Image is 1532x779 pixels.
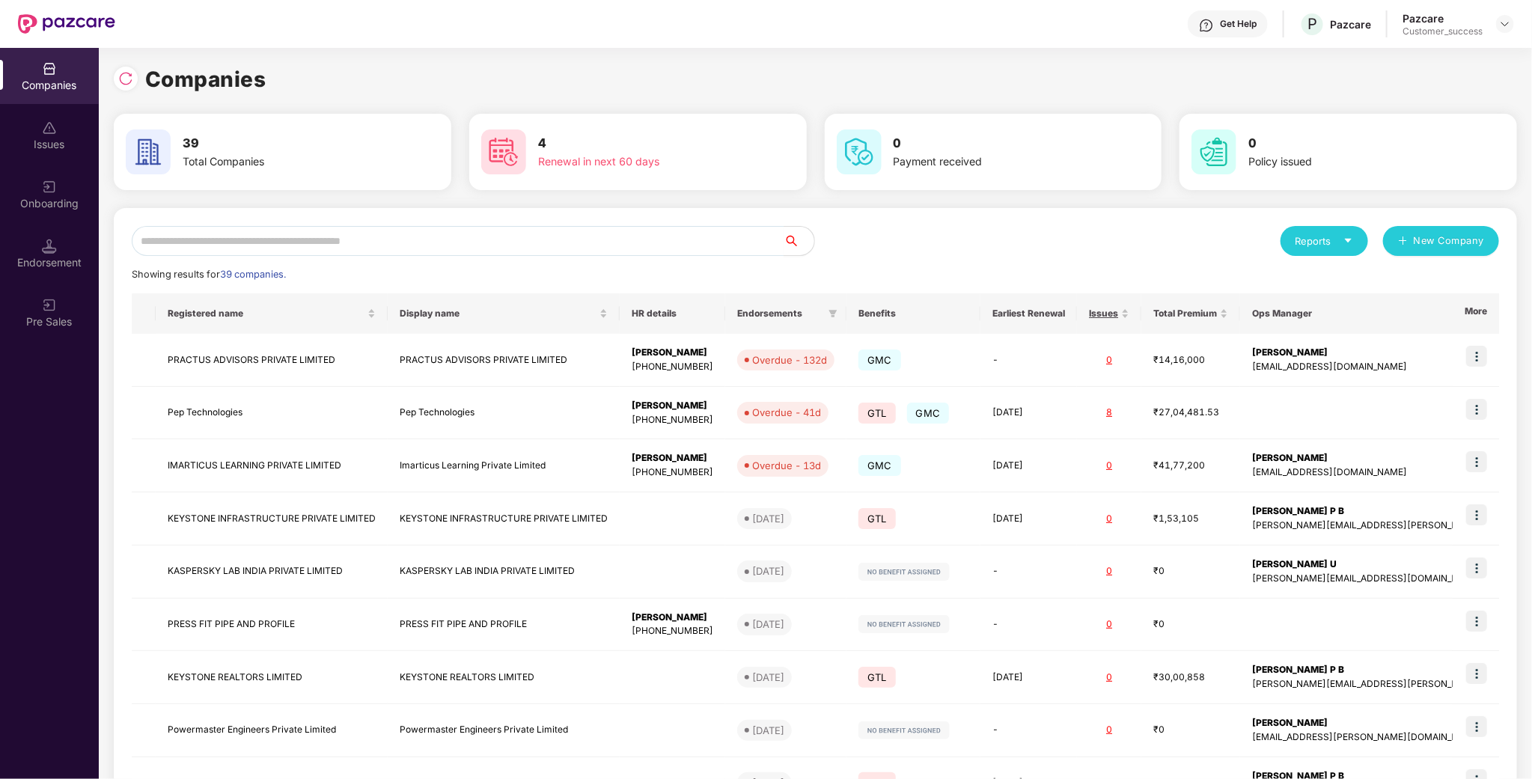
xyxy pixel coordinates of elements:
span: GMC [858,349,901,370]
th: Total Premium [1141,293,1240,334]
div: Overdue - 132d [752,352,827,367]
span: filter [825,305,840,323]
img: svg+xml;base64,PHN2ZyB4bWxucz0iaHR0cDovL3d3dy53My5vcmcvMjAwMC9zdmciIHdpZHRoPSIxMjIiIGhlaWdodD0iMj... [858,721,950,739]
div: ₹1,53,105 [1153,512,1228,526]
h3: 0 [894,134,1099,153]
img: svg+xml;base64,PHN2ZyB3aWR0aD0iMjAiIGhlaWdodD0iMjAiIHZpZXdCb3g9IjAgMCAyMCAyMCIgZmlsbD0ibm9uZSIgeG... [42,180,57,195]
td: Imarticus Learning Private Limited [388,439,620,492]
img: icon [1466,611,1487,632]
button: plusNew Company [1383,226,1499,256]
img: svg+xml;base64,PHN2ZyB4bWxucz0iaHR0cDovL3d3dy53My5vcmcvMjAwMC9zdmciIHdpZHRoPSI2MCIgaGVpZ2h0PSI2MC... [126,129,171,174]
div: [DATE] [752,617,784,632]
div: [DATE] [752,670,784,685]
img: icon [1466,663,1487,684]
div: [DATE] [752,723,784,738]
div: 0 [1089,512,1129,526]
span: Display name [400,308,596,320]
div: Get Help [1220,18,1257,30]
td: [DATE] [980,651,1077,704]
span: Showing results for [132,269,286,280]
td: PRACTUS ADVISORS PRIVATE LIMITED [388,334,620,387]
img: svg+xml;base64,PHN2ZyBpZD0iUmVsb2FkLTMyeDMyIiB4bWxucz0iaHR0cDovL3d3dy53My5vcmcvMjAwMC9zdmciIHdpZH... [118,71,133,86]
img: svg+xml;base64,PHN2ZyB4bWxucz0iaHR0cDovL3d3dy53My5vcmcvMjAwMC9zdmciIHdpZHRoPSI2MCIgaGVpZ2h0PSI2MC... [1191,129,1236,174]
div: [PERSON_NAME] [632,611,713,625]
span: P [1307,15,1317,33]
div: ₹0 [1153,617,1228,632]
span: search [784,235,814,247]
td: [DATE] [980,492,1077,546]
span: Issues [1089,308,1118,320]
div: [PHONE_NUMBER] [632,413,713,427]
th: More [1453,293,1499,334]
img: svg+xml;base64,PHN2ZyB3aWR0aD0iMjAiIGhlaWdodD0iMjAiIHZpZXdCb3g9IjAgMCAyMCAyMCIgZmlsbD0ibm9uZSIgeG... [42,298,57,313]
img: icon [1466,557,1487,578]
td: KEYSTONE REALTORS LIMITED [388,651,620,704]
div: 0 [1089,617,1129,632]
div: ₹41,77,200 [1153,459,1228,473]
img: icon [1466,399,1487,420]
div: 0 [1089,353,1129,367]
div: ₹14,16,000 [1153,353,1228,367]
img: icon [1466,716,1487,737]
span: GMC [858,455,901,476]
div: Overdue - 41d [752,405,821,420]
span: GTL [858,667,896,688]
td: PRESS FIT PIPE AND PROFILE [156,599,388,652]
td: KASPERSKY LAB INDIA PRIVATE LIMITED [388,546,620,599]
div: [PERSON_NAME] [632,346,713,360]
div: Renewal in next 60 days [538,153,743,170]
img: svg+xml;base64,PHN2ZyB4bWxucz0iaHR0cDovL3d3dy53My5vcmcvMjAwMC9zdmciIHdpZHRoPSIxMjIiIGhlaWdodD0iMj... [858,615,950,633]
h3: 0 [1248,134,1453,153]
div: 8 [1089,406,1129,420]
img: svg+xml;base64,PHN2ZyBpZD0iSXNzdWVzX2Rpc2FibGVkIiB4bWxucz0iaHR0cDovL3d3dy53My5vcmcvMjAwMC9zdmciIH... [42,120,57,135]
td: KEYSTONE INFRASTRUCTURE PRIVATE LIMITED [156,492,388,546]
div: Pazcare [1403,11,1483,25]
img: svg+xml;base64,PHN2ZyB4bWxucz0iaHR0cDovL3d3dy53My5vcmcvMjAwMC9zdmciIHdpZHRoPSI2MCIgaGVpZ2h0PSI2MC... [837,129,882,174]
div: Total Companies [183,153,388,170]
div: ₹27,04,481.53 [1153,406,1228,420]
div: [PHONE_NUMBER] [632,624,713,638]
div: Reports [1296,233,1353,248]
td: - [980,704,1077,757]
td: Powermaster Engineers Private Limited [388,704,620,757]
div: 0 [1089,670,1129,685]
div: [PERSON_NAME] [632,399,713,413]
span: plus [1398,236,1408,248]
td: - [980,599,1077,652]
td: Pep Technologies [156,387,388,440]
th: Earliest Renewal [980,293,1077,334]
div: Policy issued [1248,153,1453,170]
img: svg+xml;base64,PHN2ZyB4bWxucz0iaHR0cDovL3d3dy53My5vcmcvMjAwMC9zdmciIHdpZHRoPSIxMjIiIGhlaWdodD0iMj... [858,563,950,581]
span: GMC [907,403,950,424]
span: 39 companies. [220,269,286,280]
td: KASPERSKY LAB INDIA PRIVATE LIMITED [156,546,388,599]
img: New Pazcare Logo [18,14,115,34]
button: search [784,226,815,256]
span: Registered name [168,308,364,320]
span: New Company [1414,233,1485,248]
td: [DATE] [980,439,1077,492]
div: [DATE] [752,563,784,578]
td: IMARTICUS LEARNING PRIVATE LIMITED [156,439,388,492]
span: Endorsements [737,308,823,320]
div: Customer_success [1403,25,1483,37]
h1: Companies [145,63,266,96]
div: 0 [1089,459,1129,473]
div: ₹30,00,858 [1153,670,1228,685]
span: Total Premium [1153,308,1217,320]
div: 0 [1089,564,1129,578]
div: [PERSON_NAME] [632,451,713,465]
img: svg+xml;base64,PHN2ZyB4bWxucz0iaHR0cDovL3d3dy53My5vcmcvMjAwMC9zdmciIHdpZHRoPSI2MCIgaGVpZ2h0PSI2MC... [481,129,526,174]
img: icon [1466,346,1487,367]
td: - [980,334,1077,387]
div: Payment received [894,153,1099,170]
div: [PHONE_NUMBER] [632,360,713,374]
td: PRESS FIT PIPE AND PROFILE [388,599,620,652]
div: ₹0 [1153,723,1228,737]
img: svg+xml;base64,PHN2ZyB3aWR0aD0iMTQuNSIgaGVpZ2h0PSIxNC41IiB2aWV3Qm94PSIwIDAgMTYgMTYiIGZpbGw9Im5vbm... [42,239,57,254]
th: Issues [1077,293,1141,334]
div: ₹0 [1153,564,1228,578]
img: icon [1466,451,1487,472]
div: Overdue - 13d [752,458,821,473]
th: Registered name [156,293,388,334]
